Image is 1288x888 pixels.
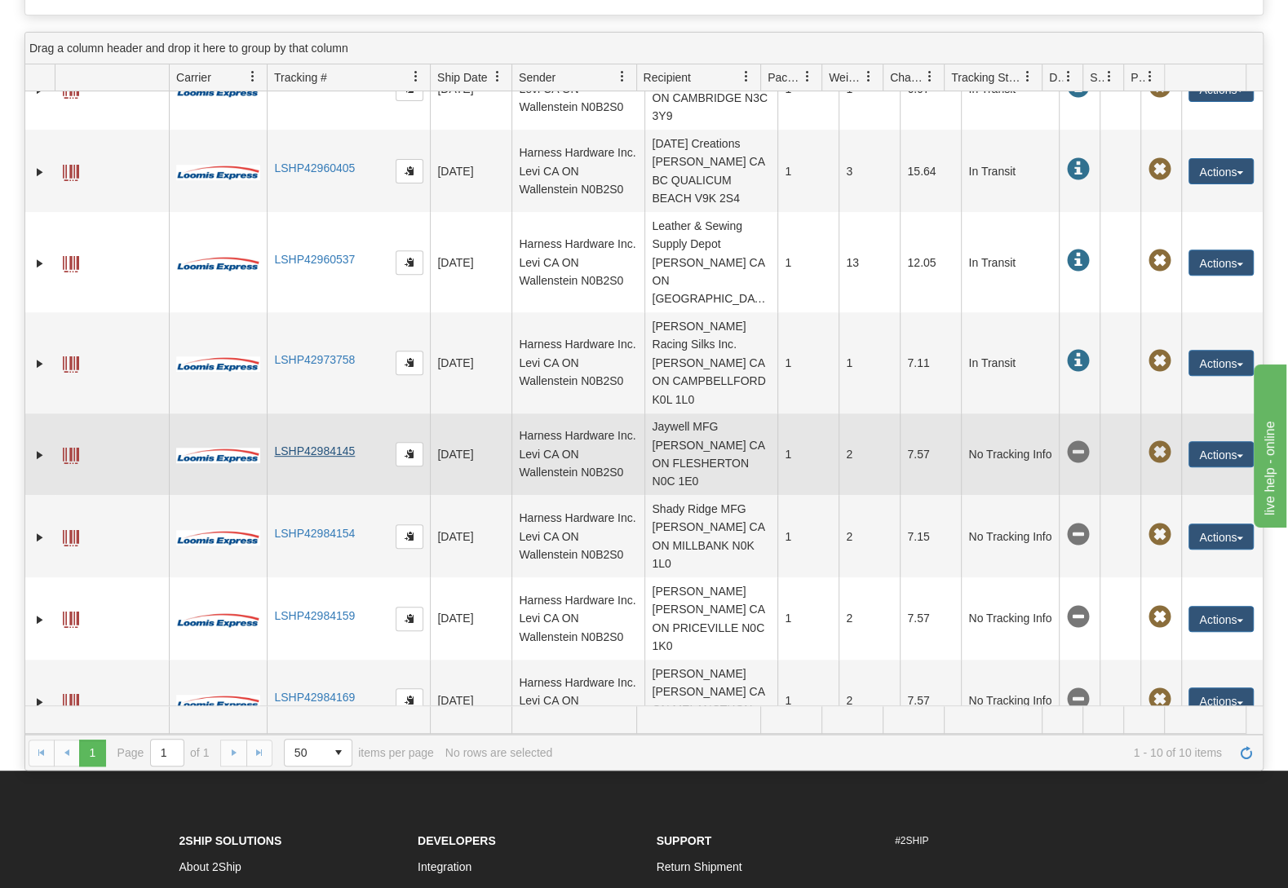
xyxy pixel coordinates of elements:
span: Pickup Not Assigned [1148,524,1171,546]
span: select [325,740,352,766]
button: Copy to clipboard [396,159,423,183]
img: 30 - Loomis Express [176,612,259,628]
td: [PERSON_NAME] Racing Silks Inc. [PERSON_NAME] CA ON CAMPBELLFORD K0L 1L0 [644,312,777,413]
span: Page 1 [79,740,105,766]
td: Leather & Sewing Supply Depot [PERSON_NAME] CA ON [GEOGRAPHIC_DATA] [644,212,777,312]
td: 7.57 [900,577,961,660]
button: Copy to clipboard [396,607,423,631]
a: Label [63,157,79,183]
td: In Transit [961,212,1059,312]
td: [DATE] [430,495,511,577]
td: Jaywell MFG [PERSON_NAME] CA ON FLESHERTON N0C 1E0 [644,413,777,496]
div: grid grouping header [25,33,1263,64]
span: Tracking Status [951,69,1022,86]
button: Actions [1188,250,1254,276]
a: LSHP42984169 [274,691,355,704]
td: 1 [777,212,839,312]
a: LSHP42973758 [274,353,355,366]
td: 1 [777,577,839,660]
button: Copy to clipboard [396,524,423,549]
a: Label [63,349,79,375]
span: Pickup Status [1131,69,1144,86]
button: Actions [1188,350,1254,376]
td: 1 [777,495,839,577]
span: 50 [294,744,316,761]
td: 2 [839,660,900,742]
td: 7.11 [900,312,961,413]
button: Copy to clipboard [396,351,423,375]
div: live help - online [12,10,151,29]
a: Recipient filter column settings [733,63,760,91]
td: No Tracking Info [961,495,1059,577]
span: Ship Date [437,69,487,86]
h6: #2SHIP [895,836,1109,846]
a: Tracking # filter column settings [402,63,430,91]
a: Label [63,249,79,275]
td: 1 [777,413,839,496]
button: Actions [1188,158,1254,184]
span: No Tracking Info [1066,524,1089,546]
a: Return Shipment [657,860,742,873]
input: Page 1 [151,740,184,766]
td: Harness Hardware Inc. Levi CA ON Wallenstein N0B2S0 [511,413,644,496]
td: Shady Ridge MFG [PERSON_NAME] CA ON MILLBANK N0K 1L0 [644,495,777,577]
td: [DATE] [430,212,511,312]
td: [DATE] [430,413,511,496]
td: Harness Hardware Inc. Levi CA ON Wallenstein N0B2S0 [511,212,644,312]
span: Tracking # [274,69,327,86]
a: Shipment Issues filter column settings [1095,63,1123,91]
img: 30 - Loomis Express [176,164,259,180]
span: Pickup Not Assigned [1148,350,1171,373]
a: Expand [32,529,48,546]
span: Charge [890,69,924,86]
button: Copy to clipboard [396,442,423,466]
span: Weight [829,69,863,86]
img: 30 - Loomis Express [176,529,259,546]
a: Ship Date filter column settings [484,63,511,91]
td: Harness Hardware Inc. Levi CA ON Wallenstein N0B2S0 [511,495,644,577]
span: Carrier [176,69,211,86]
a: Expand [32,612,48,628]
img: 30 - Loomis Express [176,356,259,372]
a: Weight filter column settings [855,63,883,91]
td: 1 [839,312,900,413]
button: Actions [1188,524,1254,550]
td: [PERSON_NAME] [PERSON_NAME] CA ON MELANCTHON L9V 2E4 [644,660,777,742]
span: Pickup Not Assigned [1148,158,1171,181]
a: Sender filter column settings [609,63,636,91]
a: Label [63,440,79,466]
span: No Tracking Info [1066,688,1089,711]
span: Pickup Not Assigned [1148,250,1171,272]
span: Pickup Not Assigned [1148,441,1171,464]
strong: Support [657,834,712,847]
strong: 2Ship Solutions [179,834,282,847]
a: Label [63,604,79,630]
td: [DATE] Creations [PERSON_NAME] CA BC QUALICUM BEACH V9K 2S4 [644,130,777,212]
a: LSHP42960537 [274,253,355,266]
a: Label [63,687,79,713]
td: 13 [839,212,900,312]
td: In Transit [961,312,1059,413]
button: Copy to clipboard [396,250,423,275]
span: No Tracking Info [1066,606,1089,629]
a: Refresh [1233,740,1259,766]
span: Shipment Issues [1090,69,1104,86]
a: LSHP42984154 [274,527,355,540]
a: Carrier filter column settings [239,63,267,91]
span: Delivery Status [1049,69,1063,86]
td: [DATE] [430,130,511,212]
button: Actions [1188,606,1254,632]
td: [DATE] [430,660,511,742]
strong: Developers [418,834,496,847]
span: Page sizes drop down [284,739,352,767]
span: In Transit [1066,350,1089,373]
td: [PERSON_NAME] [PERSON_NAME] CA ON PRICEVILLE N0C 1K0 [644,577,777,660]
td: No Tracking Info [961,413,1059,496]
span: items per page [284,739,434,767]
span: 1 - 10 of 10 items [564,746,1222,759]
span: In Transit [1066,158,1089,181]
a: Packages filter column settings [794,63,821,91]
td: 2 [839,577,900,660]
a: Expand [32,356,48,372]
td: No Tracking Info [961,660,1059,742]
